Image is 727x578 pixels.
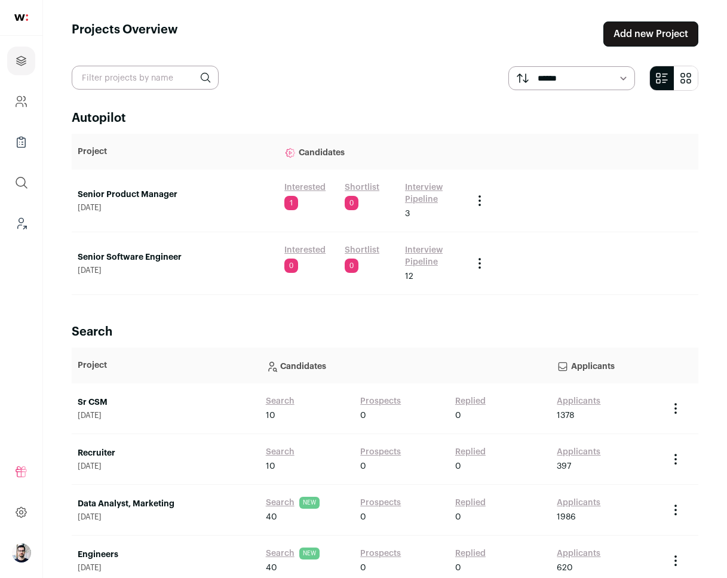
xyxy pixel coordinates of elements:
[72,66,219,90] input: Filter projects by name
[405,270,413,282] span: 12
[360,460,366,472] span: 0
[345,196,358,210] span: 0
[360,511,366,523] span: 0
[78,512,254,522] span: [DATE]
[557,460,571,472] span: 397
[455,497,486,509] a: Replied
[7,47,35,75] a: Projects
[557,497,600,509] a: Applicants
[12,543,31,562] button: Open dropdown
[78,563,254,573] span: [DATE]
[78,396,254,408] a: Sr CSM
[668,452,683,466] button: Project Actions
[473,193,487,208] button: Project Actions
[345,244,379,256] a: Shortlist
[266,497,295,509] a: Search
[78,266,272,275] span: [DATE]
[455,460,461,472] span: 0
[78,462,254,471] span: [DATE]
[72,110,698,127] h2: Autopilot
[360,548,401,559] a: Prospects
[345,259,358,273] span: 0
[473,256,487,270] button: Project Actions
[360,446,401,458] a: Prospects
[455,562,461,574] span: 0
[668,503,683,517] button: Project Actions
[78,498,254,510] a: Data Analyst, Marketing
[266,511,277,523] span: 40
[557,353,657,377] p: Applicants
[455,410,461,422] span: 0
[299,548,320,559] span: NEW
[78,146,272,158] p: Project
[78,411,254,420] span: [DATE]
[266,353,545,377] p: Candidates
[284,259,298,273] span: 0
[405,244,461,268] a: Interview Pipeline
[557,548,600,559] a: Applicants
[78,203,272,213] span: [DATE]
[557,395,600,407] a: Applicants
[266,395,295,407] a: Search
[284,244,326,256] a: Interested
[455,395,486,407] a: Replied
[668,401,683,416] button: Project Actions
[72,21,178,47] h1: Projects Overview
[284,196,298,210] span: 1
[266,548,295,559] a: Search
[360,395,401,407] a: Prospects
[266,446,295,458] a: Search
[78,549,254,561] a: Engineers
[7,128,35,156] a: Company Lists
[284,182,326,193] a: Interested
[557,410,574,422] span: 1378
[78,189,272,201] a: Senior Product Manager
[455,446,486,458] a: Replied
[360,562,366,574] span: 0
[12,543,31,562] img: 10051957-medium_jpg
[78,251,272,263] a: Senior Software Engineer
[405,182,461,205] a: Interview Pipeline
[345,182,379,193] a: Shortlist
[78,359,254,371] p: Project
[360,497,401,509] a: Prospects
[14,14,28,21] img: wellfound-shorthand-0d5821cbd27db2630d0214b213865d53afaa358527fdda9d0ea32b1df1b89c2c.svg
[7,209,35,238] a: Leads (Backoffice)
[557,446,600,458] a: Applicants
[405,208,410,220] span: 3
[603,21,698,47] a: Add new Project
[284,140,461,164] p: Candidates
[668,554,683,568] button: Project Actions
[72,324,698,340] h2: Search
[557,511,576,523] span: 1986
[455,511,461,523] span: 0
[78,447,254,459] a: Recruiter
[7,87,35,116] a: Company and ATS Settings
[266,410,275,422] span: 10
[360,410,366,422] span: 0
[266,562,277,574] span: 40
[266,460,275,472] span: 10
[299,497,320,509] span: NEW
[557,562,573,574] span: 620
[455,548,486,559] a: Replied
